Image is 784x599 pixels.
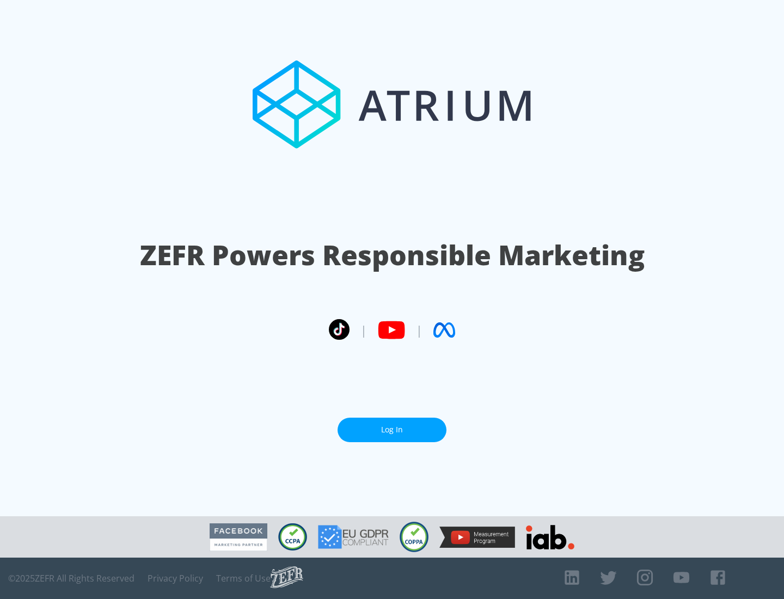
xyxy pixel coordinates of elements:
img: GDPR Compliant [318,525,389,549]
img: COPPA Compliant [400,522,428,552]
a: Log In [338,418,446,442]
h1: ZEFR Powers Responsible Marketing [140,236,645,274]
span: © 2025 ZEFR All Rights Reserved [8,573,134,584]
img: CCPA Compliant [278,523,307,551]
img: YouTube Measurement Program [439,527,515,548]
a: Terms of Use [216,573,271,584]
img: Facebook Marketing Partner [210,523,267,551]
a: Privacy Policy [148,573,203,584]
img: IAB [526,525,574,549]
span: | [360,322,367,338]
span: | [416,322,422,338]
